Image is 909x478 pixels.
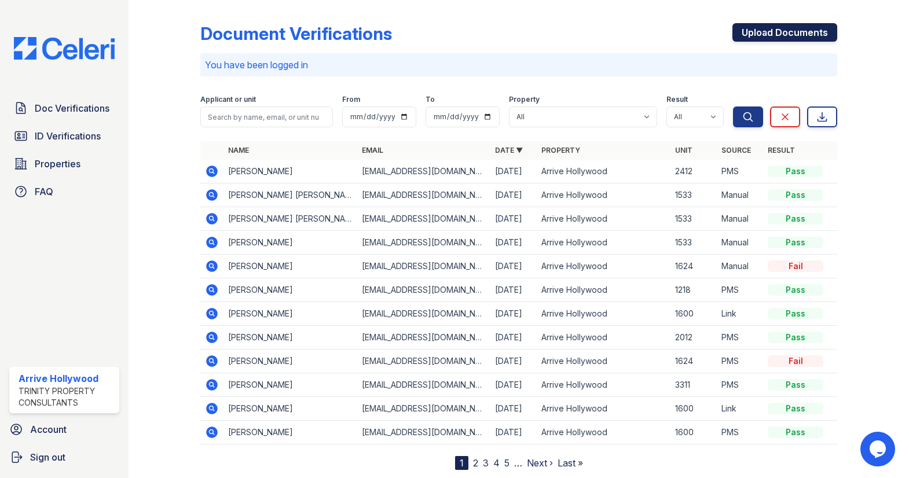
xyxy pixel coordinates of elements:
td: [EMAIL_ADDRESS][DOMAIN_NAME] [357,160,491,183]
span: … [514,456,522,470]
input: Search by name, email, or unit number [200,106,333,127]
iframe: chat widget [860,432,897,466]
td: 3311 [670,373,717,397]
td: [DATE] [490,397,537,421]
a: Result [768,146,795,155]
a: Account [5,418,124,441]
td: [EMAIL_ADDRESS][DOMAIN_NAME] [357,183,491,207]
td: [PERSON_NAME] [223,231,357,255]
td: [DATE] [490,350,537,373]
span: Properties [35,157,80,171]
div: Fail [768,260,823,272]
a: Source [721,146,751,155]
td: Arrive Hollywood [537,373,670,397]
div: Pass [768,308,823,319]
td: Arrive Hollywood [537,255,670,278]
a: Next › [527,457,553,469]
td: Arrive Hollywood [537,207,670,231]
td: 1624 [670,350,717,373]
td: 1218 [670,278,717,302]
td: [PERSON_NAME] [223,255,357,278]
td: [DATE] [490,373,537,397]
a: Sign out [5,446,124,469]
div: Fail [768,355,823,367]
td: [DATE] [490,207,537,231]
td: [EMAIL_ADDRESS][DOMAIN_NAME] [357,255,491,278]
td: 1533 [670,207,717,231]
span: FAQ [35,185,53,198]
div: Arrive Hollywood [19,372,115,385]
td: [EMAIL_ADDRESS][DOMAIN_NAME] [357,373,491,397]
td: Arrive Hollywood [537,397,670,421]
td: 1600 [670,397,717,421]
td: Arrive Hollywood [537,278,670,302]
div: Pass [768,426,823,438]
a: ID Verifications [9,124,119,148]
td: Link [717,302,763,326]
td: Manual [717,231,763,255]
td: PMS [717,326,763,350]
td: Link [717,397,763,421]
td: [PERSON_NAME] [223,397,357,421]
td: PMS [717,160,763,183]
a: 2 [473,457,478,469]
td: PMS [717,278,763,302]
td: 1624 [670,255,717,278]
a: FAQ [9,180,119,203]
label: Applicant or unit [200,95,256,104]
a: Doc Verifications [9,97,119,120]
td: Arrive Hollywood [537,231,670,255]
td: [PERSON_NAME] [223,278,357,302]
span: Doc Verifications [35,101,109,115]
td: [PERSON_NAME] [PERSON_NAME] [223,183,357,207]
td: [PERSON_NAME] [223,160,357,183]
a: Name [228,146,249,155]
div: Pass [768,166,823,177]
div: 1 [455,456,468,470]
td: [PERSON_NAME] [PERSON_NAME] [223,207,357,231]
td: 1600 [670,302,717,326]
div: Pass [768,237,823,248]
div: Pass [768,332,823,343]
p: You have been logged in [205,58,833,72]
a: Properties [9,152,119,175]
a: Email [362,146,383,155]
a: Date ▼ [495,146,523,155]
td: [EMAIL_ADDRESS][DOMAIN_NAME] [357,326,491,350]
td: [EMAIL_ADDRESS][DOMAIN_NAME] [357,421,491,444]
td: [EMAIL_ADDRESS][DOMAIN_NAME] [357,302,491,326]
td: PMS [717,373,763,397]
td: [DATE] [490,255,537,278]
span: ID Verifications [35,129,101,143]
label: To [426,95,435,104]
a: Property [541,146,580,155]
a: 4 [493,457,500,469]
td: [DATE] [490,231,537,255]
div: Pass [768,213,823,225]
div: Pass [768,403,823,414]
td: 1533 [670,231,717,255]
td: [EMAIL_ADDRESS][DOMAIN_NAME] [357,278,491,302]
span: Sign out [30,450,65,464]
a: Upload Documents [732,23,837,42]
label: From [342,95,360,104]
td: [DATE] [490,160,537,183]
td: [DATE] [490,421,537,444]
td: [PERSON_NAME] [223,302,357,326]
td: [DATE] [490,302,537,326]
td: [DATE] [490,278,537,302]
a: Last » [558,457,583,469]
td: [DATE] [490,183,537,207]
td: Manual [717,183,763,207]
td: [EMAIL_ADDRESS][DOMAIN_NAME] [357,207,491,231]
td: 2012 [670,326,717,350]
td: [PERSON_NAME] [223,350,357,373]
td: Arrive Hollywood [537,302,670,326]
td: Arrive Hollywood [537,421,670,444]
div: Document Verifications [200,23,392,44]
a: Unit [675,146,692,155]
td: [EMAIL_ADDRESS][DOMAIN_NAME] [357,397,491,421]
td: [PERSON_NAME] [223,421,357,444]
img: CE_Logo_Blue-a8612792a0a2168367f1c8372b55b34899dd931a85d93a1a3d3e32e68fde9ad4.png [5,37,124,60]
